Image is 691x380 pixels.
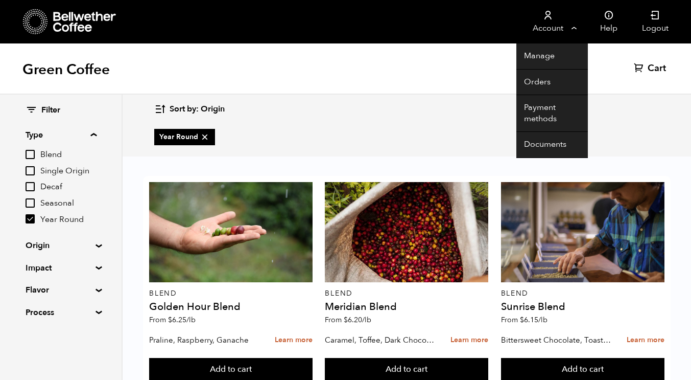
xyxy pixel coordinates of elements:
summary: Impact [26,262,96,274]
bdi: 6.15 [520,315,547,325]
span: From [501,315,547,325]
a: Cart [634,62,669,75]
input: Year Round [26,214,35,223]
p: Blend [501,290,664,297]
a: Orders [516,70,588,96]
a: Manage [516,43,588,70]
p: Blend [149,290,313,297]
a: Documents [516,132,588,158]
summary: Type [26,129,97,141]
a: Learn more [275,329,313,351]
span: Single Origin [40,166,97,177]
p: Blend [325,290,488,297]
p: Praline, Raspberry, Ganache [149,332,260,348]
span: /lb [362,315,371,325]
a: Payment methods [516,95,588,132]
span: Seasonal [40,198,97,209]
summary: Flavor [26,284,96,296]
a: Learn more [627,329,664,351]
p: Caramel, Toffee, Dark Chocolate [325,332,436,348]
span: Decaf [40,182,97,193]
span: From [149,315,196,325]
span: Year Round [159,132,210,142]
input: Blend [26,150,35,159]
span: $ [168,315,172,325]
span: Blend [40,149,97,161]
h4: Meridian Blend [325,302,488,312]
span: From [325,315,371,325]
input: Seasonal [26,198,35,208]
input: Single Origin [26,166,35,175]
h4: Golden Hour Blend [149,302,313,312]
input: Decaf [26,182,35,191]
button: Sort by: Origin [154,97,225,121]
a: Learn more [450,329,488,351]
bdi: 6.20 [344,315,371,325]
span: Year Round [40,214,97,226]
summary: Process [26,306,96,319]
span: Sort by: Origin [170,104,225,115]
h1: Green Coffee [22,60,110,79]
bdi: 6.25 [168,315,196,325]
span: $ [344,315,348,325]
h4: Sunrise Blend [501,302,664,312]
summary: Origin [26,239,96,252]
p: Bittersweet Chocolate, Toasted Marshmallow, Candied Orange, Praline [501,332,612,348]
span: /lb [186,315,196,325]
span: Filter [41,105,60,116]
span: $ [520,315,524,325]
span: Cart [648,62,666,75]
span: /lb [538,315,547,325]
